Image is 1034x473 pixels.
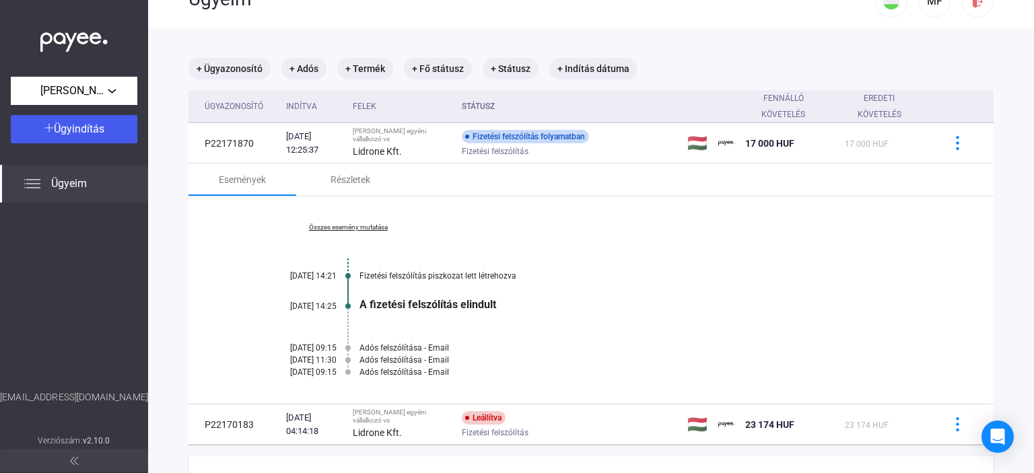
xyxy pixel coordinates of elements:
[331,172,370,188] div: Részletek
[286,411,342,438] div: [DATE] 04:14:18
[205,98,263,114] div: Ügyazonosító
[353,98,451,114] div: Felek
[44,123,54,133] img: plus-white.svg
[981,421,1014,453] div: Open Intercom Messenger
[943,129,971,157] button: more-blue
[256,343,337,353] div: [DATE] 09:15
[286,98,342,114] div: Indítva
[745,419,794,430] span: 23 174 HUF
[462,425,528,441] span: Fizetési felszólítás
[845,90,926,122] div: Eredeti követelés
[745,90,834,122] div: Fennálló követelés
[359,355,926,365] div: Adós felszólítása - Email
[845,90,914,122] div: Eredeti követelés
[24,176,40,192] img: list.svg
[745,90,822,122] div: Fennálló követelés
[188,58,271,79] mat-chip: + Ügyazonosító
[11,77,137,105] button: [PERSON_NAME] egyéni vállalkozó
[951,136,965,150] img: more-blue
[286,130,342,157] div: [DATE] 12:25:37
[353,427,402,438] strong: Lidrone Kft.
[549,58,637,79] mat-chip: + Indítás dátuma
[456,90,682,123] th: Státusz
[353,408,451,425] div: [PERSON_NAME] egyéni vállalkozó vs
[256,223,440,231] a: Összes esemény mutatása
[359,343,926,353] div: Adós felszólítása - Email
[951,417,965,431] img: more-blue
[219,172,266,188] div: Események
[188,404,281,445] td: P22170183
[40,83,108,99] span: [PERSON_NAME] egyéni vállalkozó
[286,98,317,114] div: Indítva
[845,139,889,149] span: 17 000 HUF
[353,146,402,157] strong: Lidrone Kft.
[281,58,326,79] mat-chip: + Adós
[359,367,926,377] div: Adós felszólítása - Email
[256,355,337,365] div: [DATE] 11:30
[359,298,926,311] div: A fizetési felszólítás elindult
[51,176,87,192] span: Ügyeim
[845,421,889,430] span: 23 174 HUF
[404,58,472,79] mat-chip: + Fő státusz
[70,457,78,465] img: arrow-double-left-grey.svg
[256,271,337,281] div: [DATE] 14:21
[682,123,713,163] td: 🇭🇺
[462,411,506,425] div: Leállítva
[205,98,275,114] div: Ügyazonosító
[483,58,539,79] mat-chip: + Státusz
[11,115,137,143] button: Ügyindítás
[83,436,110,445] strong: v2.10.0
[256,301,337,311] div: [DATE] 14:25
[745,138,794,149] span: 17 000 HUF
[462,143,528,159] span: Fizetési felszólítás
[943,410,971,439] button: more-blue
[718,135,734,151] img: payee-logo
[54,122,104,135] span: Ügyindítás
[718,416,734,433] img: payee-logo
[462,130,589,143] div: Fizetési felszólítás folyamatban
[188,123,281,163] td: P22171870
[337,58,393,79] mat-chip: + Termék
[682,404,713,445] td: 🇭🇺
[353,127,451,143] div: [PERSON_NAME] egyéni vállalkozó vs
[359,271,926,281] div: Fizetési felszólítás piszkozat lett létrehozva
[40,25,108,52] img: white-payee-white-dot.svg
[353,98,376,114] div: Felek
[256,367,337,377] div: [DATE] 09:15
